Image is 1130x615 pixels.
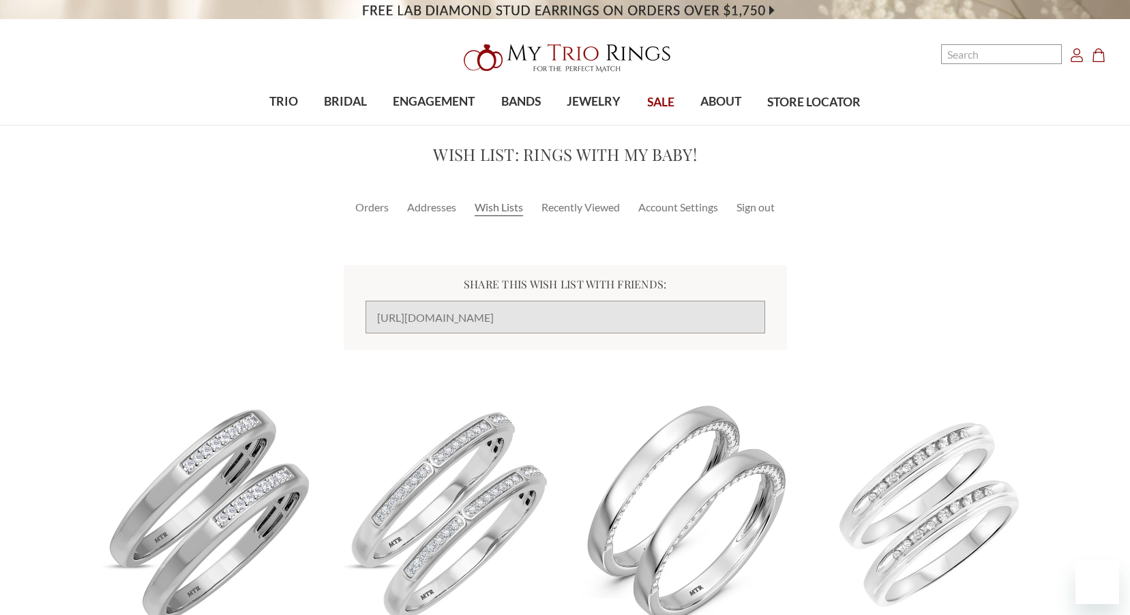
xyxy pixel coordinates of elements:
[1070,46,1084,63] a: Account
[277,124,291,125] button: submenu toggle
[754,80,874,125] a: STORE LOCATOR
[380,80,488,124] a: ENGAGEMENT
[328,36,803,80] a: My Trio Rings
[427,124,441,125] button: submenu toggle
[407,199,456,215] a: Addresses
[475,199,523,215] a: Wish Lists
[456,36,674,80] img: My Trio Rings
[541,199,620,215] a: Recently Viewed
[1075,560,1119,604] iframe: Button to launch messaging window, conversation in progress
[737,199,775,215] a: Sign out
[488,80,554,124] a: BANDS
[1070,48,1084,62] svg: Account
[91,142,1040,166] h2: Wish List: Rings with my baby!
[514,124,528,125] button: submenu toggle
[355,199,389,215] a: Orders
[1092,46,1114,63] a: Cart with 0 items
[366,276,765,292] h5: Share this Wish List with friends:
[700,93,741,110] span: ABOUT
[269,93,298,110] span: TRIO
[714,124,728,125] button: submenu toggle
[687,80,754,124] a: ABOUT
[587,124,601,125] button: submenu toggle
[638,199,718,215] a: Account Settings
[554,80,634,124] a: JEWELRY
[256,80,311,124] a: TRIO
[393,93,475,110] span: ENGAGEMENT
[501,93,541,110] span: BANDS
[634,80,687,125] a: SALE
[647,93,674,111] span: SALE
[567,93,621,110] span: JEWELRY
[767,93,861,111] span: STORE LOCATOR
[324,93,367,110] span: BRIDAL
[311,80,380,124] a: BRIDAL
[941,44,1062,64] input: Search and use arrows or TAB to navigate results
[1092,48,1105,62] svg: cart.cart_preview
[339,124,353,125] button: submenu toggle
